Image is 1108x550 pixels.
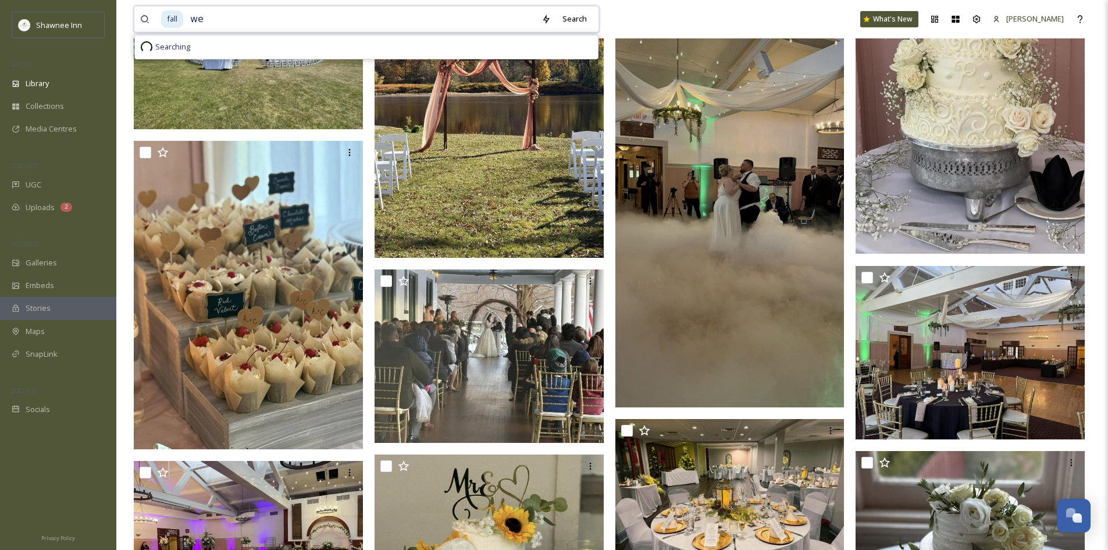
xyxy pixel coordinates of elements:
span: Collections [26,101,64,112]
a: [PERSON_NAME] [987,8,1070,30]
span: MEDIA [12,60,32,69]
img: shawnee-300x300.jpg [19,19,30,31]
a: Privacy Policy [41,530,75,544]
img: ext_1754079490.269762_archibaldmackenzie16@gmail.com-463400750_10233751654117033_7124940652669536... [856,266,1087,440]
a: What's New [860,11,918,27]
div: Search [557,8,593,30]
span: Uploads [26,202,55,213]
img: ext_1754079466.539735_archibaldmackenzie16@gmail.com-471664777_10235185383439370_6816934564857316... [375,269,606,443]
span: SOCIALS [12,386,35,395]
span: Searching [155,41,190,52]
span: UGC [26,179,41,190]
span: SnapLink [26,349,58,360]
span: Stories [26,303,51,314]
img: ext_1754079482.264375_archibaldmackenzie16@gmail.com-463263323_10233751648076882_4313279245980091... [134,141,365,449]
span: Maps [26,326,45,337]
span: WIDGETS [12,239,38,248]
div: 2 [60,203,72,212]
span: COLLECT [12,161,37,170]
span: Media Centres [26,123,77,134]
span: Galleries [26,257,57,268]
span: fall [161,10,183,27]
span: [PERSON_NAME] [1006,13,1064,24]
span: Embeds [26,280,54,291]
span: Shawnee Inn [36,20,82,30]
span: Privacy Policy [41,534,75,542]
button: Open Chat [1057,499,1091,533]
span: Socials [26,404,50,415]
span: Library [26,78,49,89]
